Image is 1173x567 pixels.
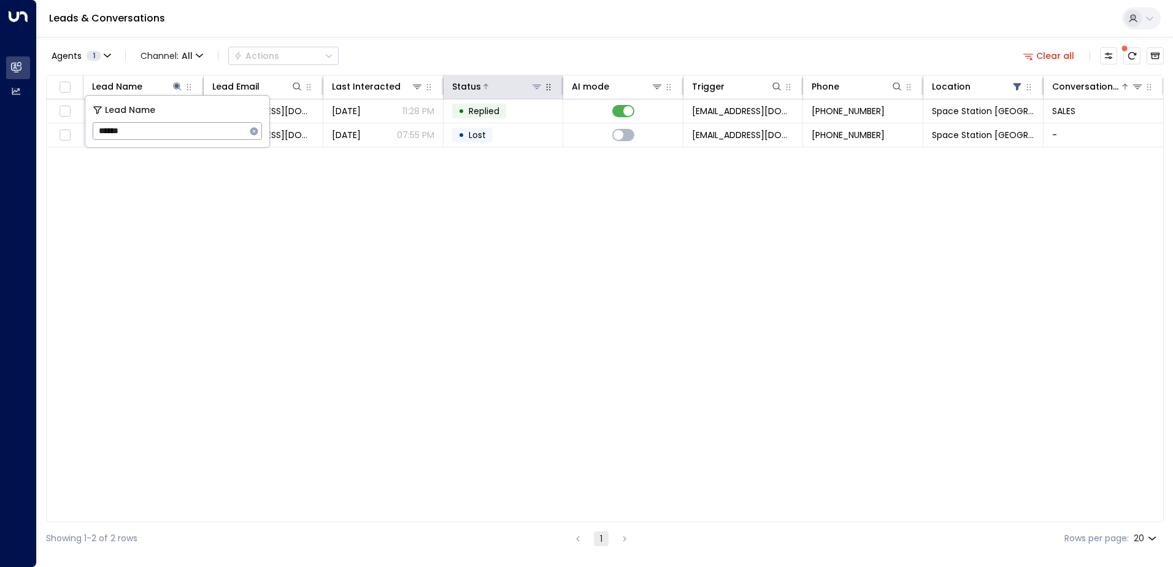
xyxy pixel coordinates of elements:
div: Status [452,79,544,94]
span: Lost [469,129,486,141]
span: Replied [469,105,499,117]
td: - [1044,123,1164,147]
div: Conversation Type [1052,79,1144,94]
div: • [458,101,464,121]
button: Customize [1100,47,1117,64]
p: 07:55 PM [397,129,434,141]
div: Last Interacted [332,79,401,94]
span: Space Station Swiss Cottage [932,105,1034,117]
div: Lead Name [92,79,183,94]
span: Jul 13, 2025 [332,129,361,141]
button: Clear all [1018,47,1080,64]
div: Button group with a nested menu [228,47,339,65]
span: SALES [1052,105,1075,117]
div: Trigger [692,79,725,94]
div: Lead Email [212,79,260,94]
div: Phone [812,79,839,94]
div: Conversation Type [1052,79,1121,94]
span: leads@space-station.co.uk [692,129,794,141]
div: Last Interacted [332,79,423,94]
div: Actions [234,50,279,61]
button: Actions [228,47,339,65]
div: 20 [1134,530,1159,547]
div: AI mode [572,79,663,94]
span: Channel: [136,47,208,64]
div: Location [932,79,1023,94]
span: Space Station Swiss Cottage [932,129,1034,141]
div: Lead Name [92,79,142,94]
span: Agents [52,52,82,60]
button: Channel:All [136,47,208,64]
div: Lead Email [212,79,304,94]
span: Toggle select row [57,104,72,119]
span: 1 [87,51,101,61]
div: Showing 1-2 of 2 rows [46,532,137,545]
p: 11:28 PM [402,105,434,117]
span: Toggle select row [57,128,72,143]
a: Leads & Conversations [49,11,165,25]
span: +447503751572 [812,129,885,141]
div: Phone [812,79,903,94]
span: +447984432232 [812,105,885,117]
nav: pagination navigation [570,531,633,546]
label: Rows per page: [1064,532,1129,545]
span: All [182,51,193,61]
span: There are new threads available. Refresh the grid to view the latest updates. [1123,47,1140,64]
button: Agents1 [46,47,115,64]
button: Archived Leads [1147,47,1164,64]
div: Status [452,79,481,94]
div: AI mode [572,79,609,94]
span: Yesterday [332,105,361,117]
div: Trigger [692,79,783,94]
span: leads@space-station.co.uk [692,105,794,117]
button: page 1 [594,531,609,546]
span: Toggle select all [57,80,72,95]
div: Location [932,79,971,94]
span: Lead Name [105,103,155,117]
div: • [458,125,464,145]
